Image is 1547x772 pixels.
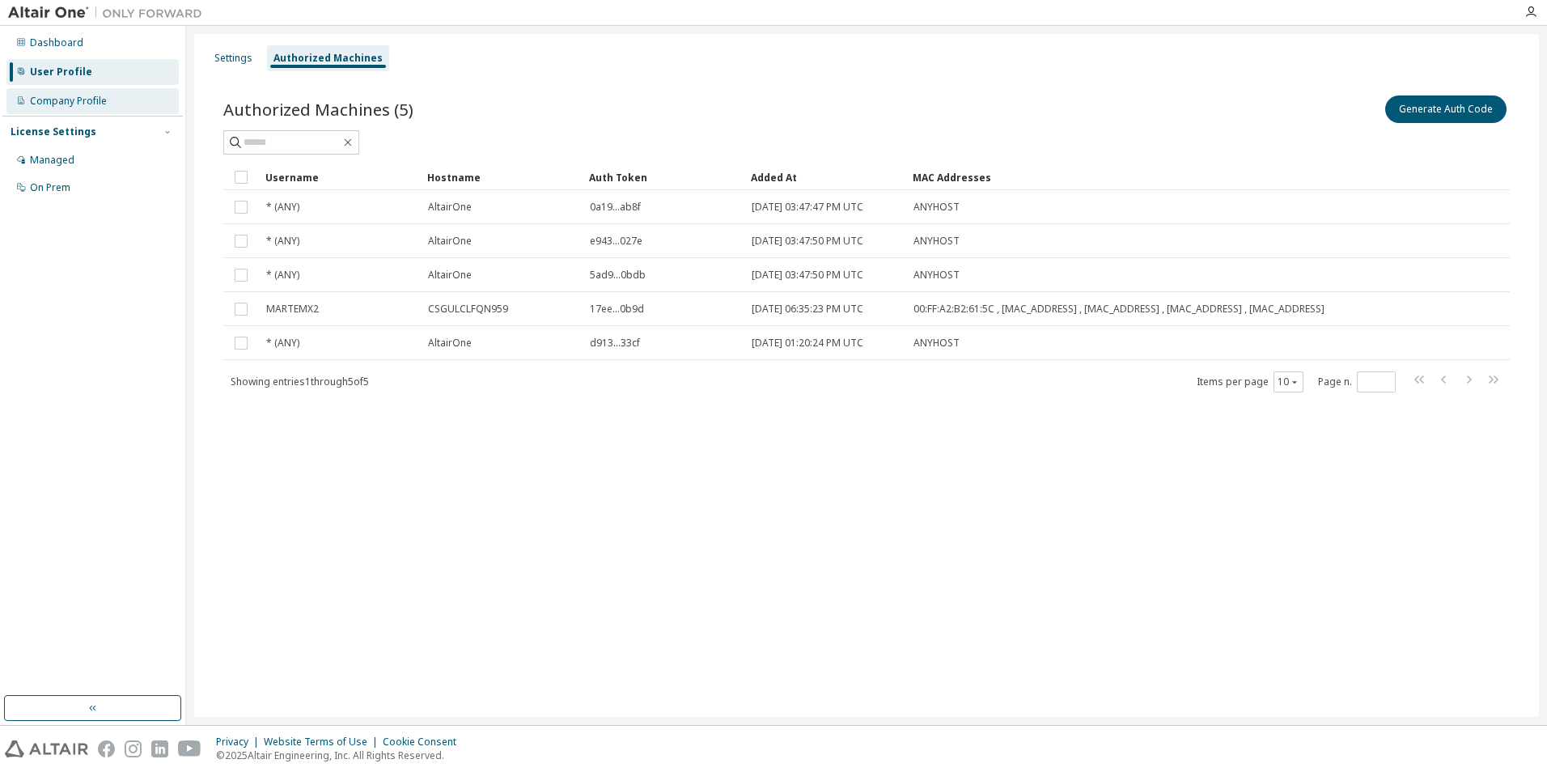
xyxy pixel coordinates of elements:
[265,164,414,190] div: Username
[1197,371,1303,392] span: Items per page
[266,269,299,282] span: * (ANY)
[98,740,115,757] img: facebook.svg
[913,337,960,350] span: ANYHOST
[30,154,74,167] div: Managed
[266,201,299,214] span: * (ANY)
[590,235,642,248] span: e943...027e
[151,740,168,757] img: linkedin.svg
[913,164,1340,190] div: MAC Addresses
[11,125,96,138] div: License Settings
[428,235,472,248] span: AltairOne
[428,269,472,282] span: AltairOne
[751,164,900,190] div: Added At
[216,749,466,762] p: © 2025 Altair Engineering, Inc. All Rights Reserved.
[752,201,863,214] span: [DATE] 03:47:47 PM UTC
[231,375,369,388] span: Showing entries 1 through 5 of 5
[264,736,383,749] div: Website Terms of Use
[589,164,738,190] div: Auth Token
[913,303,1324,316] span: 00:FF:A2:B2:61:5C , [MAC_ADDRESS] , [MAC_ADDRESS] , [MAC_ADDRESS] , [MAC_ADDRESS]
[913,201,960,214] span: ANYHOST
[216,736,264,749] div: Privacy
[266,337,299,350] span: * (ANY)
[8,5,210,21] img: Altair One
[913,269,960,282] span: ANYHOST
[590,303,644,316] span: 17ee...0b9d
[1278,375,1299,388] button: 10
[383,736,466,749] div: Cookie Consent
[266,235,299,248] span: * (ANY)
[590,201,641,214] span: 0a19...ab8f
[752,269,863,282] span: [DATE] 03:47:50 PM UTC
[5,740,88,757] img: altair_logo.svg
[428,337,472,350] span: AltairOne
[590,337,640,350] span: d913...33cf
[178,740,201,757] img: youtube.svg
[30,95,107,108] div: Company Profile
[273,52,383,65] div: Authorized Machines
[752,337,863,350] span: [DATE] 01:20:24 PM UTC
[590,269,646,282] span: 5ad9...0bdb
[427,164,576,190] div: Hostname
[913,235,960,248] span: ANYHOST
[30,66,92,78] div: User Profile
[428,201,472,214] span: AltairOne
[125,740,142,757] img: instagram.svg
[30,181,70,194] div: On Prem
[752,303,863,316] span: [DATE] 06:35:23 PM UTC
[428,303,508,316] span: CSGULCLFQN959
[752,235,863,248] span: [DATE] 03:47:50 PM UTC
[30,36,83,49] div: Dashboard
[214,52,252,65] div: Settings
[1385,95,1507,123] button: Generate Auth Code
[223,98,413,121] span: Authorized Machines (5)
[266,303,319,316] span: MARTEMX2
[1318,371,1396,392] span: Page n.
